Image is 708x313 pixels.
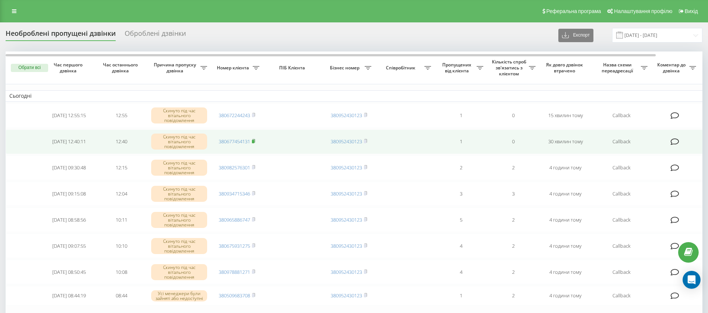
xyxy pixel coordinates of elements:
[215,65,253,71] span: Номер клієнта
[43,129,95,154] td: [DATE] 12:40:11
[545,62,586,73] span: Як довго дзвінок втрачено
[219,164,250,171] a: 380982576301
[95,286,147,306] td: 08:44
[151,290,207,301] div: Усі менеджери були зайняті або недоступні
[151,238,207,254] div: Скинуто під час вітального повідомлення
[592,182,651,206] td: Callback
[435,234,487,258] td: 4
[331,216,362,223] a: 380952430123
[539,156,592,180] td: 4 години тому
[95,103,147,128] td: 12:55
[219,292,250,299] a: 380509683708
[331,269,362,275] a: 380952430123
[614,8,672,14] span: Налаштування профілю
[487,182,539,206] td: 3
[219,242,250,249] a: 380675931275
[219,216,250,223] a: 380965886747
[592,286,651,306] td: Callback
[435,182,487,206] td: 3
[655,62,689,73] span: Коментар до дзвінка
[558,29,593,42] button: Експорт
[592,234,651,258] td: Callback
[487,129,539,154] td: 0
[592,207,651,232] td: Callback
[435,260,487,284] td: 4
[592,260,651,284] td: Callback
[539,207,592,232] td: 4 години тому
[151,186,207,202] div: Скинуто під час вітального повідомлення
[435,103,487,128] td: 1
[151,62,200,73] span: Причина пропуску дзвінка
[6,29,116,41] div: Необроблені пропущені дзвінки
[546,8,601,14] span: Реферальна програма
[43,182,95,206] td: [DATE] 09:15:08
[151,134,207,150] div: Скинуто під час вітального повідомлення
[539,103,592,128] td: 15 хвилин тому
[487,156,539,180] td: 2
[379,65,424,71] span: Співробітник
[101,62,141,73] span: Час останнього дзвінка
[125,29,186,41] div: Оброблені дзвінки
[487,260,539,284] td: 2
[539,286,592,306] td: 4 години тому
[43,260,95,284] td: [DATE] 08:50:45
[11,64,48,72] button: Обрати всі
[327,65,365,71] span: Бізнес номер
[95,207,147,232] td: 10:11
[331,164,362,171] a: 380952430123
[435,286,487,306] td: 1
[269,65,316,71] span: ПІБ Клієнта
[95,234,147,258] td: 10:10
[151,160,207,176] div: Скинуто під час вітального повідомлення
[95,182,147,206] td: 12:04
[331,138,362,145] a: 380952430123
[595,62,641,73] span: Назва схеми переадресації
[435,129,487,154] td: 1
[539,182,592,206] td: 4 години тому
[219,112,250,119] a: 380672244243
[539,260,592,284] td: 4 години тому
[592,129,651,154] td: Callback
[151,107,207,124] div: Скинуто під час вітального повідомлення
[685,8,698,14] span: Вихід
[49,62,89,73] span: Час першого дзвінка
[219,138,250,145] a: 380677454131
[151,264,207,281] div: Скинуто під час вітального повідомлення
[43,286,95,306] td: [DATE] 08:44:19
[95,156,147,180] td: 12:15
[331,112,362,119] a: 380952430123
[95,260,147,284] td: 10:08
[219,190,250,197] a: 380934715346
[487,103,539,128] td: 0
[331,190,362,197] a: 380952430123
[592,156,651,180] td: Callback
[95,129,147,154] td: 12:40
[219,269,250,275] a: 380978881271
[331,292,362,299] a: 380952430123
[439,62,477,73] span: Пропущених від клієнта
[43,207,95,232] td: [DATE] 08:58:56
[683,271,701,289] div: Open Intercom Messenger
[539,129,592,154] td: 30 хвилин тому
[151,212,207,228] div: Скинуто під час вітального повідомлення
[487,234,539,258] td: 2
[539,234,592,258] td: 4 години тому
[487,286,539,306] td: 2
[43,156,95,180] td: [DATE] 09:30:48
[435,207,487,232] td: 5
[43,234,95,258] td: [DATE] 09:07:55
[491,59,529,76] span: Кількість спроб зв'язатись з клієнтом
[331,242,362,249] a: 380952430123
[43,103,95,128] td: [DATE] 12:55:15
[435,156,487,180] td: 2
[592,103,651,128] td: Callback
[487,207,539,232] td: 2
